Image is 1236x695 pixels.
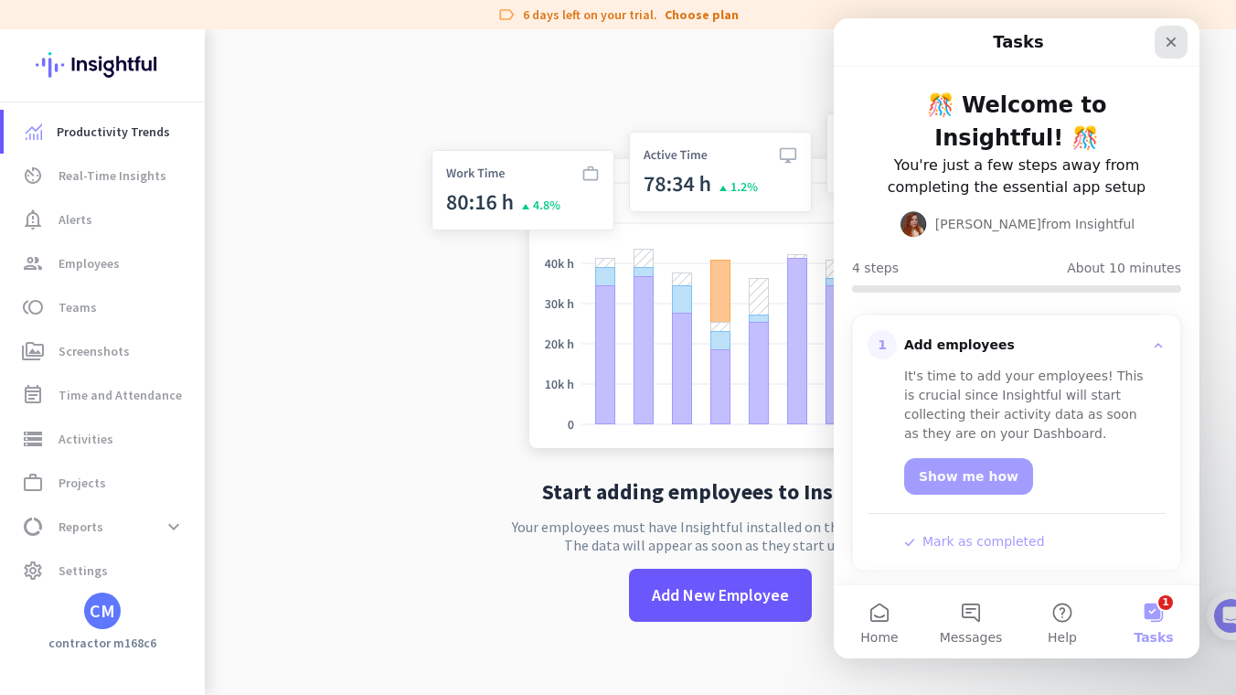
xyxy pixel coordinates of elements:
[4,417,205,461] a: storageActivities
[4,154,205,198] a: av_timerReal-Time Insights
[4,505,205,549] a: data_usageReportsexpand_more
[4,329,205,373] a: perm_mediaScreenshots
[22,296,44,318] i: toll
[4,241,205,285] a: groupEmployees
[22,472,44,494] i: work_outline
[4,285,205,329] a: tollTeams
[542,481,900,503] h2: Start adding employees to Insightful
[59,252,120,274] span: Employees
[22,165,44,187] i: av_timer
[4,198,205,241] a: notification_importantAlerts
[157,510,190,543] button: expand_more
[22,516,44,538] i: data_usage
[4,373,205,417] a: event_noteTime and Attendance
[665,5,739,24] a: Choose plan
[4,461,205,505] a: work_outlineProjects
[59,516,103,538] span: Reports
[59,560,108,582] span: Settings
[59,428,113,450] span: Activities
[22,208,44,230] i: notification_important
[90,602,115,620] div: CM
[59,296,97,318] span: Teams
[418,102,1023,466] img: no-search-results
[4,110,205,154] a: menu-itemProductivity Trends
[59,384,182,406] span: Time and Attendance
[652,583,789,607] span: Add New Employee
[22,560,44,582] i: settings
[512,518,929,554] p: Your employees must have Insightful installed on their computers. The data will appear as soon as...
[59,208,92,230] span: Alerts
[22,384,44,406] i: event_note
[22,340,44,362] i: perm_media
[36,29,169,101] img: Insightful logo
[22,252,44,274] i: group
[26,123,42,140] img: menu-item
[59,340,130,362] span: Screenshots
[59,165,166,187] span: Real-Time Insights
[22,428,44,450] i: storage
[497,5,516,24] i: label
[57,121,170,143] span: Productivity Trends
[834,18,1199,658] iframe: Intercom live chat
[629,569,812,622] button: Add New Employee
[4,549,205,593] a: settingsSettings
[59,472,106,494] span: Projects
